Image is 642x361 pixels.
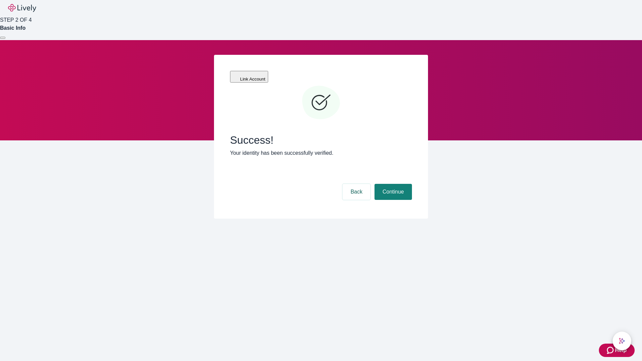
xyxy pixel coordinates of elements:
button: Link Account [230,71,268,83]
svg: Lively AI Assistant [619,338,625,344]
button: Continue [374,184,412,200]
button: Back [342,184,370,200]
svg: Checkmark icon [301,83,341,123]
span: Success! [230,134,412,146]
button: chat [613,332,631,350]
button: Zendesk support iconHelp [599,344,635,357]
img: Lively [8,4,36,12]
span: Help [615,346,627,354]
p: Your identity has been successfully verified. [230,149,412,157]
svg: Zendesk support icon [607,346,615,354]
